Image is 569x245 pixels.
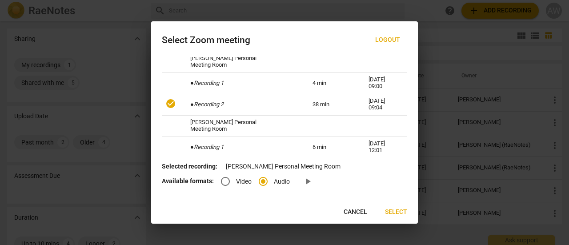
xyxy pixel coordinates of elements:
[358,72,407,94] td: [DATE] 09:00
[180,51,302,72] td: [PERSON_NAME] Personal Meeting Room
[162,162,407,171] p: [PERSON_NAME] Personal Meeting Room
[162,35,250,46] div: Select Zoom meeting
[375,36,400,44] span: Logout
[297,171,318,192] a: Preview
[221,177,297,185] div: File type
[180,137,302,158] td: ●
[378,204,414,220] button: Select
[385,208,407,217] span: Select
[194,80,224,86] i: Recording 1
[162,177,214,185] b: Available formats:
[162,163,217,170] b: Selected recording:
[165,98,176,109] span: check_circle
[236,177,252,186] span: Video
[194,101,224,108] i: Recording 2
[337,204,374,220] button: Cancel
[274,177,290,186] span: Audio
[358,94,407,115] td: [DATE] 09:04
[180,72,302,94] td: ●
[344,208,367,217] span: Cancel
[302,137,358,158] td: 6 min
[194,144,224,150] i: Recording 1
[180,94,302,115] td: ●
[180,115,302,137] td: [PERSON_NAME] Personal Meeting Room
[358,137,407,158] td: [DATE] 12:01
[302,72,358,94] td: 4 min
[302,94,358,115] td: 38 min
[302,176,313,187] span: play_arrow
[368,32,407,48] button: Logout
